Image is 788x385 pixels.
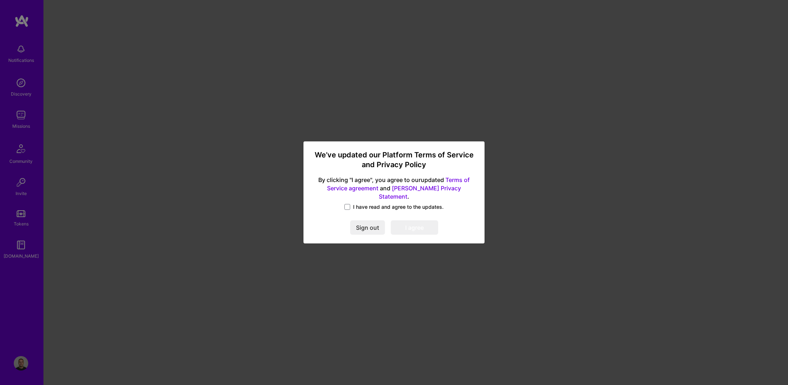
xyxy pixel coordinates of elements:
button: I agree [391,220,438,235]
a: Terms of Service agreement [327,176,470,192]
h3: We’ve updated our Platform Terms of Service and Privacy Policy [312,150,476,170]
button: Sign out [350,220,385,235]
a: [PERSON_NAME] Privacy Statement [379,184,461,200]
span: By clicking "I agree", you agree to our updated and . [312,176,476,201]
span: I have read and agree to the updates. [353,203,444,211]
